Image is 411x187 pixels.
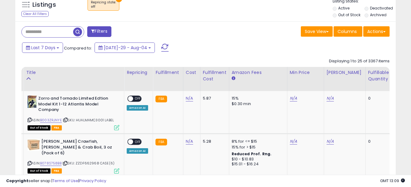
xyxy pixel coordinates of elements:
button: Columns [334,26,362,37]
a: N/A [186,95,193,101]
label: Out of Stock [338,12,361,17]
label: Deactivated [370,5,393,11]
h5: Listings [32,1,56,9]
a: N/A [327,138,334,145]
div: Amazon AI [127,148,148,154]
span: | SKU: ZZDF662968 CASE(6) [62,161,114,166]
div: 0 [368,139,387,144]
div: Amazon Fees [232,69,285,76]
div: 5.28 [203,139,224,144]
button: Last 7 Days [22,42,63,53]
div: Title [26,69,121,76]
div: off [91,5,116,9]
button: [DATE]-29 - Aug-04 [95,42,155,53]
b: [PERSON_NAME] Crawfish, [PERSON_NAME] & Crab Boil, 3 oz (Pack of 6) [41,139,116,157]
span: | SKU: HUALMAMC3001 LABEL [63,118,114,123]
span: FBA [51,125,62,130]
a: N/A [290,95,297,101]
div: $10 - $10.83 [232,157,282,162]
button: Actions [363,26,390,37]
div: 15% for > $15 [232,145,282,150]
div: Fulfillment [155,69,180,76]
div: $15.01 - $16.24 [232,162,282,167]
div: $0.30 min [232,101,282,107]
span: FBA [51,168,62,174]
small: Amazon Fees. [232,76,235,81]
div: ASIN: [28,96,119,130]
label: Active [338,5,349,11]
a: N/A [186,138,193,145]
div: 0 [368,96,387,101]
div: Displaying 1 to 25 of 3367 items [329,58,390,64]
span: All listings that are currently out of stock and unavailable for purchase on Amazon [28,168,50,174]
span: Last 7 Days [31,45,55,51]
div: 5.87 [203,96,224,101]
strong: Copyright [6,178,28,184]
div: [PERSON_NAME] [327,69,363,76]
div: Min Price [290,69,321,76]
span: OFF [133,96,143,101]
div: seller snap | | [6,178,106,184]
img: 512HZ9je0OL._SL40_.jpg [28,96,37,108]
a: B078S758BB [40,161,62,166]
a: N/A [327,95,334,101]
span: Columns [338,28,357,35]
span: All listings that are currently out of stock and unavailable for purchase on Amazon [28,125,50,130]
small: FBA [155,139,167,145]
small: FBA [155,96,167,102]
b: Zorro and Tornado Limited Edtion Model Kit 1-12 Atlantis Model Company [38,96,113,114]
span: OFF [133,139,143,145]
label: Archived [370,12,387,17]
button: Save View [301,26,333,37]
img: 510FW-F28xL._SL40_.jpg [28,139,40,151]
a: Terms of Use [52,178,78,184]
a: N/A [290,138,297,145]
span: [DATE]-29 - Aug-04 [104,45,147,51]
div: Amazon AI [127,105,148,111]
b: Reduced Prof. Rng. [232,151,272,156]
button: Filters [87,26,111,37]
div: Cost [186,69,198,76]
span: Compared to: [64,45,92,51]
div: 8% for <= $15 [232,139,282,144]
div: Fulfillment Cost [203,69,226,82]
span: 2025-08-12 13:09 GMT [380,178,405,184]
a: B003ZRJNYE [40,118,62,123]
div: Repricing [127,69,150,76]
div: Clear All Filters [21,11,49,17]
a: Privacy Policy [79,178,106,184]
div: Fulfillable Quantity [368,69,389,82]
div: 15% [232,96,282,101]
